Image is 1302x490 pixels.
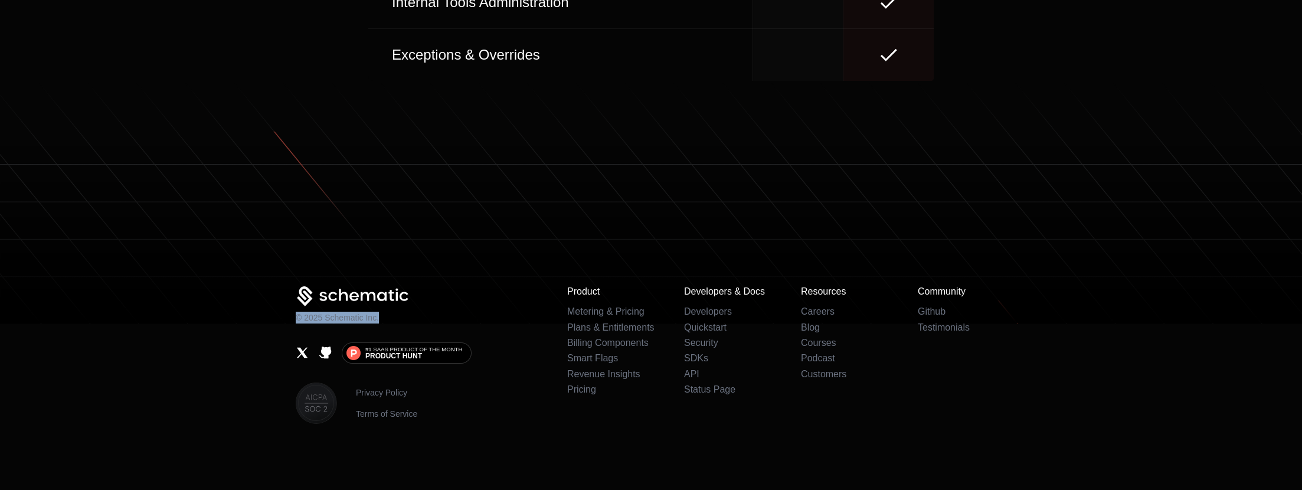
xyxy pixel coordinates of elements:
[567,369,640,379] a: Revenue Insights
[918,286,1006,297] h3: Community
[684,306,732,316] a: Developers
[801,338,836,348] a: Courses
[365,352,422,360] span: Product Hunt
[801,369,846,379] a: Customers
[567,322,655,332] a: Plans & Entitlements
[296,383,337,424] img: SOC II & Aicapa
[342,342,472,364] a: #1 SaaS Product of the MonthProduct Hunt
[567,286,656,297] h3: Product
[296,312,379,324] p: © 2025 Schematic Inc.
[801,286,889,297] h3: Resources
[567,384,596,394] a: Pricing
[801,322,820,332] a: Blog
[684,369,699,379] a: API
[356,408,417,420] a: Terms of Service
[365,347,462,352] span: #1 SaaS Product of the Month
[918,306,946,316] a: Github
[356,387,417,398] a: Privacy Policy
[567,353,618,363] a: Smart Flags
[684,322,727,332] a: Quickstart
[319,346,332,360] a: Github
[684,353,708,363] a: SDKs
[684,384,735,394] a: Status Page
[801,306,835,316] a: Careers
[684,338,718,348] a: Security
[567,338,649,348] a: Billing Components
[296,346,309,360] a: X
[567,306,645,316] a: Metering & Pricing
[918,322,970,332] a: Testimonials
[684,286,773,297] h3: Developers & Docs
[801,353,835,363] a: Podcast
[387,45,734,64] div: Exceptions & Overrides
